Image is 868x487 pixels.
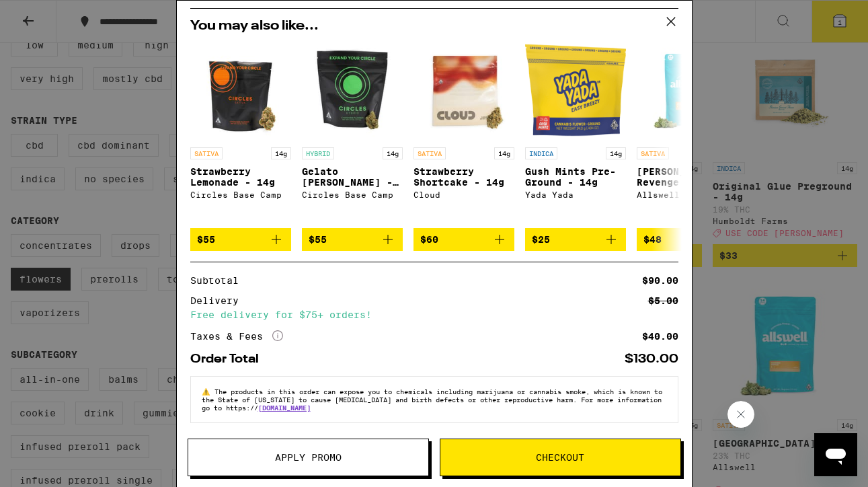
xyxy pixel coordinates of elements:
[525,40,626,228] a: Open page for Gush Mints Pre-Ground - 14g from Yada Yada
[413,228,514,251] button: Add to bag
[190,353,268,365] div: Order Total
[202,387,662,412] span: The products in this order can expose you to chemicals including marijuana or cannabis smoke, whi...
[637,147,669,159] p: SATIVA
[413,40,514,141] img: Cloud - Strawberry Shortcake - 14g
[190,40,291,228] a: Open page for Strawberry Lemonade - 14g from Circles Base Camp
[637,40,738,141] img: Allswell - Jack's Revenge - 14g
[271,147,291,159] p: 14g
[383,147,403,159] p: 14g
[637,190,738,199] div: Allswell
[532,234,550,245] span: $25
[413,166,514,188] p: Strawberry Shortcake - 14g
[625,353,678,365] div: $130.00
[413,147,446,159] p: SATIVA
[420,234,438,245] span: $60
[643,234,662,245] span: $48
[525,228,626,251] button: Add to bag
[190,20,678,33] h2: You may also like...
[190,310,678,320] div: Free delivery for $75+ orders!
[814,433,857,476] iframe: Button to launch messaging window
[642,276,678,285] div: $90.00
[302,228,403,251] button: Add to bag
[190,228,291,251] button: Add to bag
[302,147,334,159] p: HYBRID
[190,276,248,285] div: Subtotal
[536,453,584,462] span: Checkout
[190,166,291,188] p: Strawberry Lemonade - 14g
[190,330,283,342] div: Taxes & Fees
[202,387,214,396] span: ⚠️
[190,296,248,305] div: Delivery
[309,234,327,245] span: $55
[648,296,678,305] div: $5.00
[413,190,514,199] div: Cloud
[642,332,678,341] div: $40.00
[188,439,429,476] button: Apply Promo
[190,40,291,141] img: Circles Base Camp - Strawberry Lemonade - 14g
[8,9,97,20] span: Hi. Need any help?
[302,190,403,199] div: Circles Base Camp
[413,40,514,228] a: Open page for Strawberry Shortcake - 14g from Cloud
[258,404,311,412] a: [DOMAIN_NAME]
[302,166,403,188] p: Gelato [PERSON_NAME] - 14g
[440,439,681,476] button: Checkout
[637,166,738,188] p: [PERSON_NAME]'s Revenge - 14g
[302,40,403,228] a: Open page for Gelato Runtz - 14g from Circles Base Camp
[525,147,557,159] p: INDICA
[525,40,626,141] img: Yada Yada - Gush Mints Pre-Ground - 14g
[637,40,738,228] a: Open page for Jack's Revenge - 14g from Allswell
[637,228,738,251] button: Add to bag
[302,40,403,141] img: Circles Base Camp - Gelato Runtz - 14g
[525,166,626,188] p: Gush Mints Pre-Ground - 14g
[190,190,291,199] div: Circles Base Camp
[727,401,754,428] iframe: Close message
[275,453,342,462] span: Apply Promo
[197,234,215,245] span: $55
[606,147,626,159] p: 14g
[494,147,514,159] p: 14g
[525,190,626,199] div: Yada Yada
